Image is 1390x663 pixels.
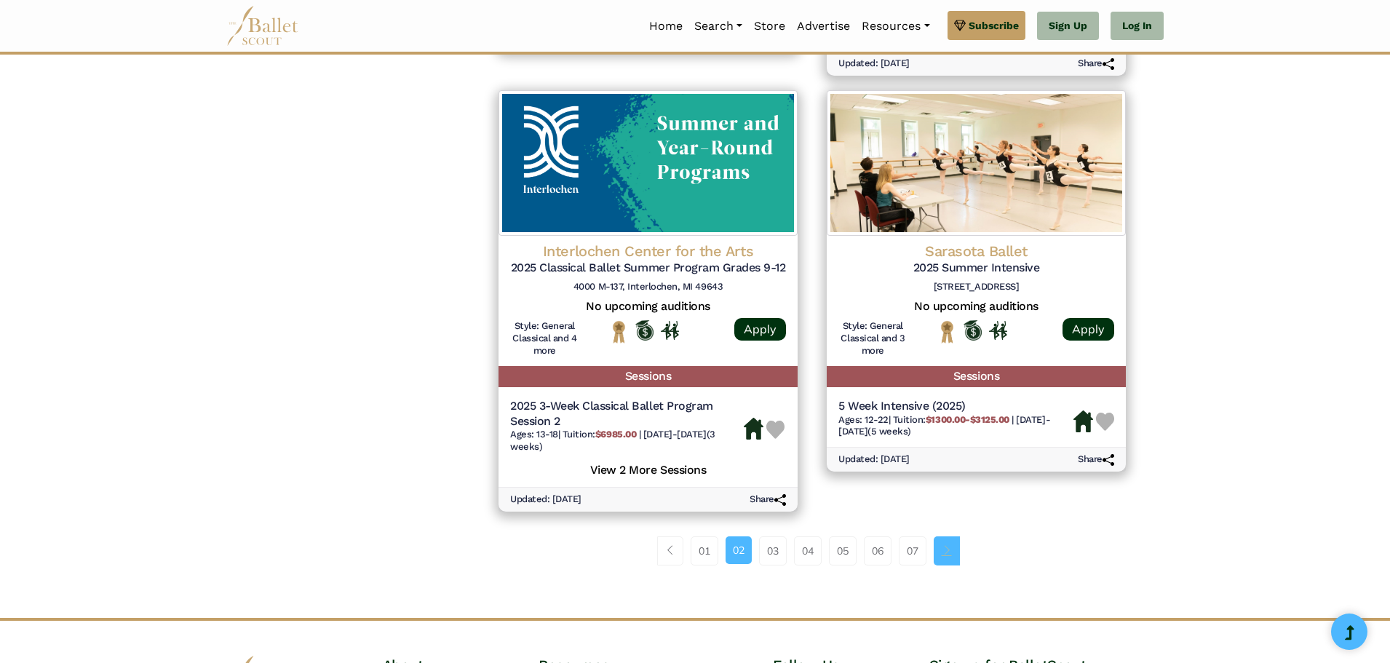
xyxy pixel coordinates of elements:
a: 06 [864,536,891,565]
a: 02 [726,536,752,564]
a: 03 [759,536,787,565]
span: Tuition: [893,414,1012,425]
h6: Share [1078,57,1114,70]
h5: 5 Week Intensive (2025) [838,399,1073,414]
h6: 4000 M-137, Interlochen, MI 49643 [510,281,786,293]
a: Sign Up [1037,12,1099,41]
h5: 2025 Classical Ballet Summer Program Grades 9-12 [510,261,786,276]
b: $6985.00 [595,429,636,440]
img: Logo [827,90,1126,236]
a: Search [688,11,748,41]
span: [DATE]-[DATE] (5 weeks) [838,414,1050,437]
span: Ages: 12-22 [838,414,889,425]
h6: Style: General Classical and 4 more [510,320,579,357]
h6: | | [510,429,744,453]
h5: No upcoming auditions [838,299,1114,314]
a: Advertise [791,11,856,41]
h4: Sarasota Ballet [838,242,1114,261]
img: Heart [766,421,785,439]
nav: Page navigation example [657,536,968,565]
img: National [610,320,628,343]
a: 04 [794,536,822,565]
img: Logo [499,90,798,236]
a: Log In [1111,12,1164,41]
h6: Style: General Classical and 3 more [838,320,908,357]
h5: 2025 Summer Intensive [838,261,1114,276]
h6: Share [750,493,786,506]
img: Heart [1096,413,1114,431]
a: Apply [734,318,786,341]
span: [DATE]-[DATE] (3 weeks) [510,429,715,452]
img: Offers Scholarship [964,320,982,341]
img: National [938,320,956,343]
h6: Share [1078,453,1114,466]
a: Apply [1063,318,1114,341]
a: Subscribe [948,11,1025,40]
img: Offers Scholarship [635,320,654,341]
h6: [STREET_ADDRESS] [838,281,1114,293]
img: Housing Available [744,418,763,440]
a: 01 [691,536,718,565]
a: Resources [856,11,935,41]
span: Ages: 13-18 [510,429,558,440]
h5: Sessions [827,366,1126,387]
h6: Updated: [DATE] [510,493,581,506]
b: $1300.00-$3125.00 [926,414,1009,425]
h5: 2025 3-Week Classical Ballet Program Session 2 [510,399,744,429]
img: gem.svg [954,17,966,33]
img: In Person [989,321,1007,340]
img: Housing Available [1073,410,1093,432]
h6: Updated: [DATE] [838,57,910,70]
a: 07 [899,536,926,565]
a: 05 [829,536,857,565]
a: Store [748,11,791,41]
h6: | | [838,414,1073,439]
span: Tuition: [563,429,639,440]
a: Home [643,11,688,41]
img: In Person [661,321,679,340]
span: Subscribe [969,17,1019,33]
h4: Interlochen Center for the Arts [510,242,786,261]
h6: Updated: [DATE] [838,453,910,466]
h5: View 2 More Sessions [510,459,786,478]
h5: Sessions [499,366,798,387]
h5: No upcoming auditions [510,299,786,314]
